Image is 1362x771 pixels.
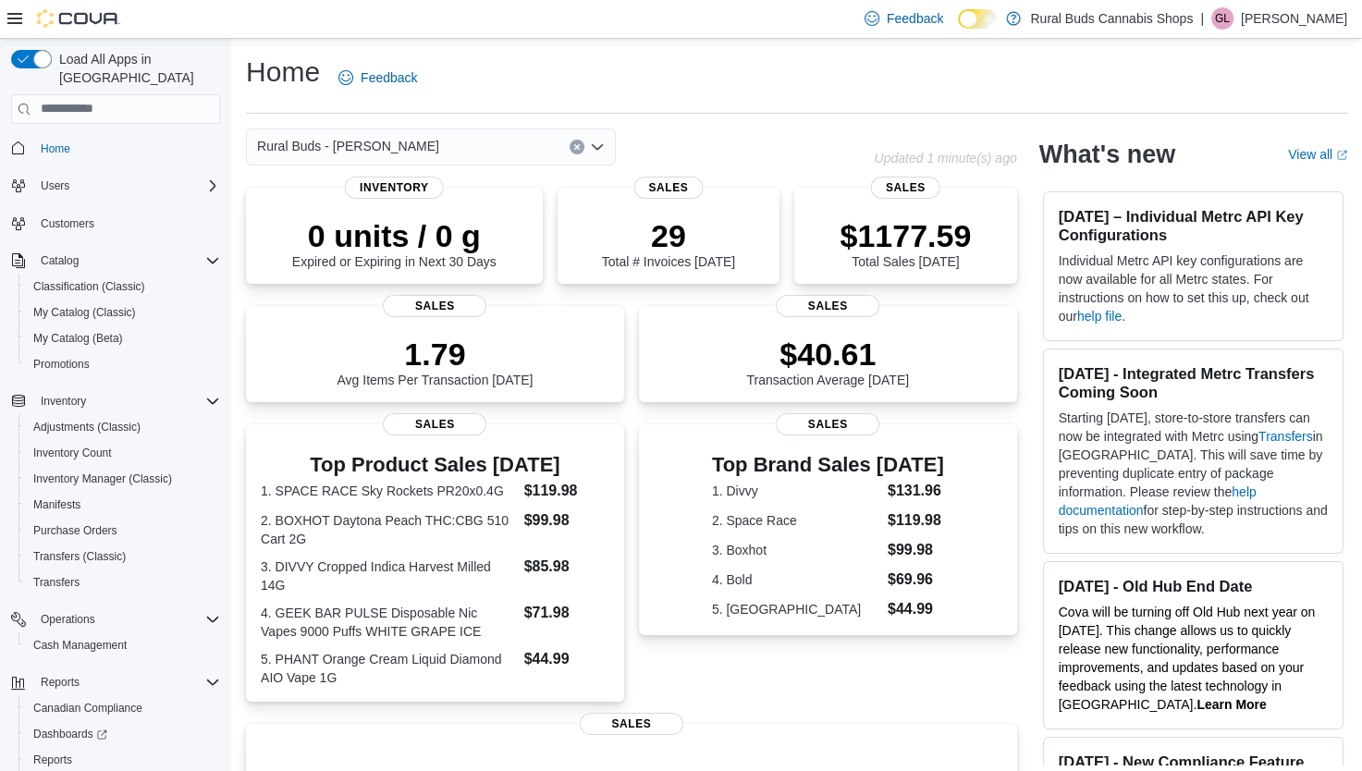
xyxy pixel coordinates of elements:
span: Manifests [26,494,220,516]
button: Reports [33,671,87,693]
span: Feedback [887,9,943,28]
span: Inventory [33,390,220,412]
span: Rural Buds - [PERSON_NAME] [257,135,439,157]
p: Starting [DATE], store-to-store transfers can now be integrated with Metrc using in [GEOGRAPHIC_D... [1059,409,1328,538]
a: Learn More [1196,697,1266,712]
a: Reports [26,749,80,771]
span: Operations [41,612,95,627]
a: help documentation [1059,484,1257,518]
dd: $44.99 [524,648,609,670]
span: Inventory [345,177,444,199]
div: Ginette Lucier [1211,7,1233,30]
span: Dark Mode [958,29,959,30]
button: Canadian Compliance [18,695,227,721]
span: Catalog [33,250,220,272]
button: Classification (Classic) [18,274,227,300]
a: Adjustments (Classic) [26,416,148,438]
dt: 2. Space Race [712,511,880,530]
p: Individual Metrc API key configurations are now available for all Metrc states. For instructions ... [1059,251,1328,325]
span: Customers [41,216,94,231]
a: Home [33,138,78,160]
a: Inventory Count [26,442,119,464]
h3: [DATE] – Individual Metrc API Key Configurations [1059,207,1328,244]
button: Transfers [18,569,227,595]
button: Promotions [18,351,227,377]
button: Inventory [33,390,93,412]
span: My Catalog (Beta) [26,327,220,349]
button: Open list of options [590,140,605,154]
span: Adjustments (Classic) [33,420,141,434]
div: Total # Invoices [DATE] [602,217,735,269]
h3: Top Brand Sales [DATE] [712,454,944,476]
button: Customers [4,210,227,237]
dd: $99.98 [888,539,944,561]
h2: What's new [1039,140,1175,169]
span: Sales [776,295,879,317]
p: 29 [602,217,735,254]
span: Inventory Count [26,442,220,464]
dd: $119.98 [524,480,609,502]
a: Feedback [331,59,424,96]
dd: $85.98 [524,556,609,578]
p: $40.61 [746,336,909,373]
span: Reports [26,749,220,771]
input: Dark Mode [958,9,997,29]
a: My Catalog (Beta) [26,327,130,349]
span: Transfers [33,575,80,590]
button: Users [33,175,77,197]
a: Dashboards [18,721,227,747]
span: Inventory [41,394,86,409]
span: Transfers [26,571,220,594]
dd: $69.96 [888,569,944,591]
div: Expired or Expiring in Next 30 Days [292,217,497,269]
button: My Catalog (Beta) [18,325,227,351]
button: Catalog [33,250,86,272]
dt: 1. SPACE RACE Sky Rockets PR20x0.4G [261,482,517,500]
a: Canadian Compliance [26,697,150,719]
button: Cash Management [18,632,227,658]
span: Purchase Orders [33,523,117,538]
h3: [DATE] - Old Hub End Date [1059,577,1328,595]
p: 1.79 [337,336,533,373]
dd: $99.98 [524,509,609,532]
dt: 3. Boxhot [712,541,880,559]
span: Home [33,137,220,160]
span: Sales [383,295,486,317]
div: Avg Items Per Transaction [DATE] [337,336,533,387]
a: Customers [33,213,102,235]
span: My Catalog (Beta) [33,331,123,346]
dt: 1. Divvy [712,482,880,500]
span: Classification (Classic) [26,275,220,298]
span: Promotions [26,353,220,375]
dd: $44.99 [888,598,944,620]
a: Purchase Orders [26,520,125,542]
span: Customers [33,212,220,235]
span: Sales [871,177,940,199]
a: Dashboards [26,723,115,745]
a: Transfers (Classic) [26,545,133,568]
span: Transfers (Classic) [33,549,126,564]
img: Cova [37,9,120,28]
button: Home [4,135,227,162]
span: Home [41,141,70,156]
button: My Catalog (Classic) [18,300,227,325]
button: Inventory [4,388,227,414]
p: Updated 1 minute(s) ago [874,151,1016,165]
dd: $71.98 [524,602,609,624]
span: Canadian Compliance [33,701,142,716]
div: Total Sales [DATE] [840,217,971,269]
span: Transfers (Classic) [26,545,220,568]
p: $1177.59 [840,217,971,254]
svg: External link [1336,150,1347,161]
dt: 2. BOXHOT Daytona Peach THC:CBG 510 Cart 2G [261,511,517,548]
span: Load All Apps in [GEOGRAPHIC_DATA] [52,50,220,87]
a: My Catalog (Classic) [26,301,143,324]
button: Reports [4,669,227,695]
span: Classification (Classic) [33,279,145,294]
button: Clear input [570,140,584,154]
a: Promotions [26,353,97,375]
span: Sales [776,413,879,435]
span: Users [41,178,69,193]
span: Operations [33,608,220,630]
